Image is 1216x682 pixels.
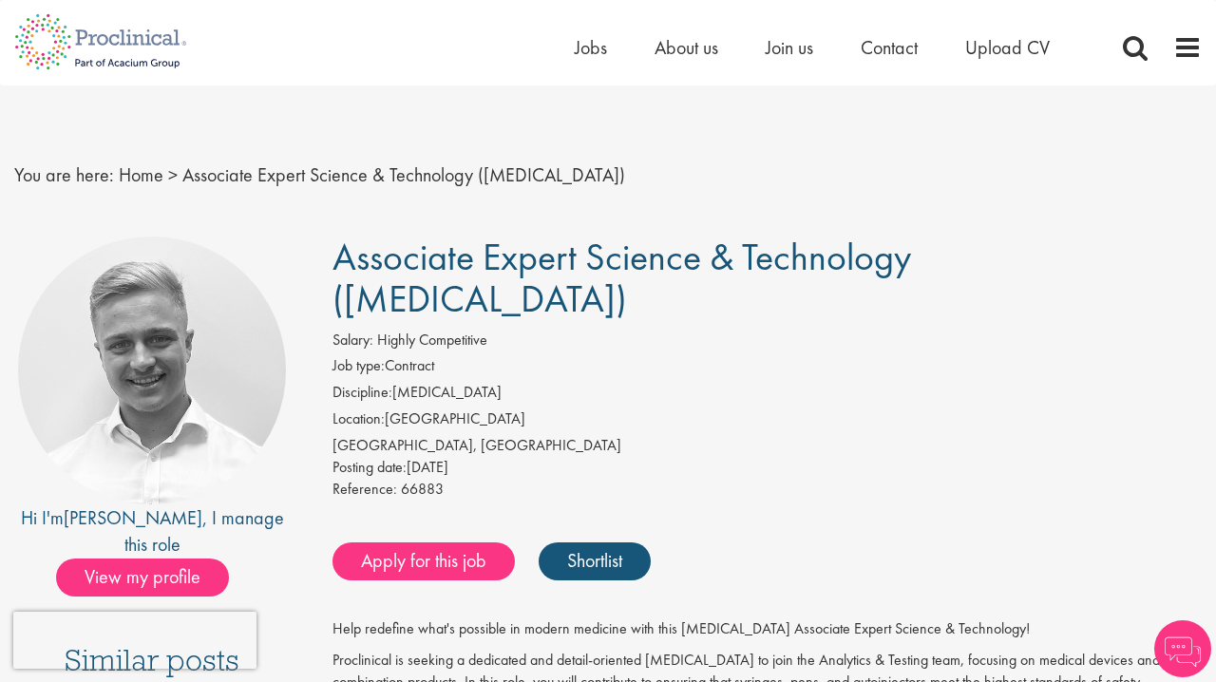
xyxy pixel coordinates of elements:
span: > [168,162,178,187]
label: Location: [332,408,385,430]
li: Contract [332,355,1202,382]
label: Discipline: [332,382,392,404]
iframe: reCAPTCHA [13,612,256,669]
a: Apply for this job [332,542,515,580]
span: 66883 [401,479,444,499]
span: Highly Competitive [377,330,487,350]
span: Posting date: [332,457,407,477]
label: Job type: [332,355,385,377]
a: Join us [766,35,813,60]
a: Shortlist [539,542,651,580]
span: Associate Expert Science & Technology ([MEDICAL_DATA]) [182,162,625,187]
label: Reference: [332,479,397,501]
li: [GEOGRAPHIC_DATA] [332,408,1202,435]
p: Help redefine what's possible in modern medicine with this [MEDICAL_DATA] Associate Expert Scienc... [332,618,1202,640]
div: [DATE] [332,457,1202,479]
span: Associate Expert Science & Technology ([MEDICAL_DATA]) [332,233,911,323]
a: Contact [861,35,918,60]
img: imeage of recruiter Joshua Bye [18,237,286,504]
a: Upload CV [965,35,1050,60]
a: [PERSON_NAME] [64,505,202,530]
a: About us [655,35,718,60]
div: Hi I'm , I manage this role [14,504,290,559]
img: Chatbot [1154,620,1211,677]
label: Salary: [332,330,373,351]
a: View my profile [56,562,248,587]
a: Jobs [575,35,607,60]
li: [MEDICAL_DATA] [332,382,1202,408]
span: View my profile [56,559,229,597]
span: You are here: [14,162,114,187]
div: [GEOGRAPHIC_DATA], [GEOGRAPHIC_DATA] [332,435,1202,457]
a: breadcrumb link [119,162,163,187]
